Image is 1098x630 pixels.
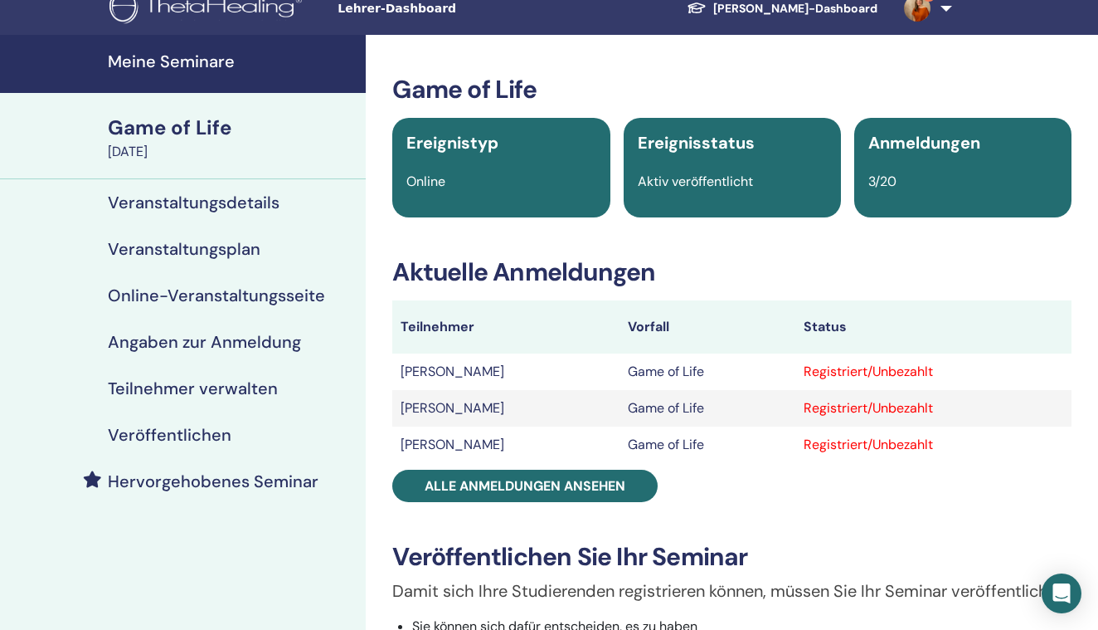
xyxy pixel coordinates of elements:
td: Game of Life [619,354,795,390]
td: Game of Life [619,390,795,427]
span: Alle Anmeldungen ansehen [425,477,625,495]
div: Registriert/Unbezahlt [804,398,1063,418]
div: Game of Life [108,114,356,142]
h4: Hervorgehobenes Seminar [108,471,318,491]
div: [DATE] [108,142,356,162]
div: Registriert/Unbezahlt [804,435,1063,455]
div: Open Intercom Messenger [1042,574,1081,613]
p: Damit sich Ihre Studierenden registrieren können, müssen Sie Ihr Seminar veröffentlichen. [392,579,1071,603]
h4: Veranstaltungsplan [108,239,260,259]
td: [PERSON_NAME] [392,427,619,463]
div: Registriert/Unbezahlt [804,362,1063,382]
span: Anmeldungen [868,132,980,154]
span: Ereignistyp [406,132,498,154]
h4: Teilnehmer verwalten [108,378,278,398]
th: Status [795,300,1071,354]
span: Aktiv veröffentlicht [638,173,753,190]
th: Teilnehmer [392,300,619,354]
h4: Online-Veranstaltungsseite [108,286,325,305]
th: Vorfall [619,300,795,354]
span: Online [406,173,445,190]
span: Ereignisstatus [638,132,755,154]
h4: Veröffentlichen [108,425,231,445]
h3: Veröffentlichen Sie Ihr Seminar [392,542,1071,572]
h4: Angaben zur Anmeldung [108,332,301,352]
h3: Game of Life [392,75,1071,105]
h4: Veranstaltungsdetails [108,193,279,212]
td: [PERSON_NAME] [392,390,619,427]
td: [PERSON_NAME] [392,354,619,390]
a: Game of Life[DATE] [98,114,366,162]
img: graduation-cap-white.svg [687,1,707,15]
td: Game of Life [619,427,795,463]
span: 3/20 [868,173,896,190]
a: Alle Anmeldungen ansehen [392,470,658,502]
h3: Aktuelle Anmeldungen [392,257,1071,287]
h4: Meine Seminare [108,51,356,71]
